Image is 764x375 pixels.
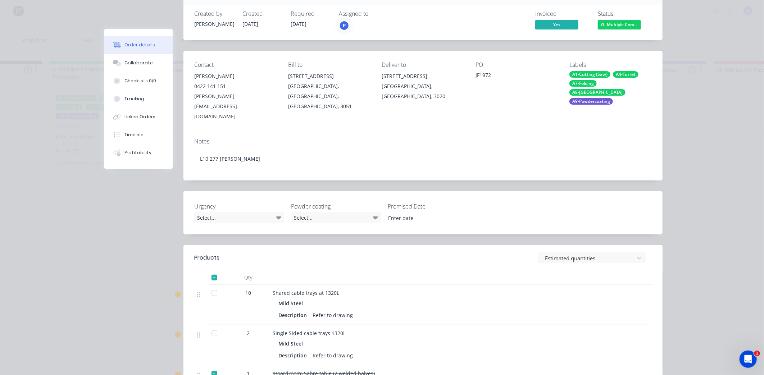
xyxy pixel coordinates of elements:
[288,71,370,81] div: [STREET_ADDRESS]
[291,10,330,17] div: Required
[242,20,258,27] span: [DATE]
[382,71,464,101] div: [STREET_ADDRESS][GEOGRAPHIC_DATA], [GEOGRAPHIC_DATA], 3020
[310,350,356,361] div: Refer to drawing
[124,114,155,120] div: Linked Orders
[288,81,370,111] div: [GEOGRAPHIC_DATA], [GEOGRAPHIC_DATA], [GEOGRAPHIC_DATA], 3051
[194,10,234,17] div: Created by
[569,61,652,68] div: Labels
[227,270,270,285] div: Qty
[382,61,464,68] div: Deliver to
[598,20,641,29] span: G- Multiple Com...
[245,289,251,297] span: 10
[194,212,284,223] div: Select...
[194,148,652,170] div: L10 277 [PERSON_NAME]
[104,108,173,126] button: Linked Orders
[288,71,370,111] div: [STREET_ADDRESS][GEOGRAPHIC_DATA], [GEOGRAPHIC_DATA], [GEOGRAPHIC_DATA], 3051
[124,78,156,84] div: Checklists 0/0
[194,20,234,28] div: [PERSON_NAME]
[613,71,638,78] div: A4-Turret
[104,36,173,54] button: Order details
[388,202,478,211] label: Promised Date
[291,212,381,223] div: Select...
[194,71,277,122] div: [PERSON_NAME]0422 141 151[PERSON_NAME][EMAIL_ADDRESS][DOMAIN_NAME]
[194,81,277,91] div: 0422 141 151
[124,96,144,102] div: Tracking
[382,81,464,101] div: [GEOGRAPHIC_DATA], [GEOGRAPHIC_DATA], 3020
[310,310,356,320] div: Refer to drawing
[124,150,151,156] div: Profitability
[194,71,277,81] div: [PERSON_NAME]
[382,71,464,81] div: [STREET_ADDRESS]
[291,20,306,27] span: [DATE]
[740,351,757,368] iframe: Intercom live chat
[535,10,589,17] div: Invoiced
[273,289,339,296] span: Shared cable trays at 1320L
[124,132,144,138] div: Timeline
[476,71,558,81] div: JF1972
[247,329,250,337] span: 2
[569,98,613,105] div: A9-Powdercoating
[124,42,155,48] div: Order details
[754,351,760,356] span: 1
[278,298,306,308] div: Mild Steel
[104,90,173,108] button: Tracking
[598,20,641,31] button: G- Multiple Com...
[569,89,626,96] div: A8-[GEOGRAPHIC_DATA]
[194,138,652,145] div: Notes
[242,10,282,17] div: Created
[194,253,219,262] div: Products
[104,144,173,162] button: Profitability
[194,202,284,211] label: Urgency
[476,61,558,68] div: PO
[278,338,306,349] div: Mild Steel
[104,54,173,72] button: Collaborate
[104,126,173,144] button: Timeline
[291,202,381,211] label: Powder coating
[339,10,411,17] div: Assigned to
[383,212,473,223] input: Enter date
[339,20,350,31] button: P
[535,20,578,29] span: Yes
[569,71,610,78] div: A1-Cutting (Saw)
[598,10,652,17] div: Status
[278,310,310,320] div: Description
[194,61,277,68] div: Contact
[273,330,346,337] span: Single Sided cable trays 1320L
[278,350,310,361] div: Description
[124,60,153,66] div: Collaborate
[288,61,370,68] div: Bill to
[569,80,597,87] div: A7-Folding
[194,91,277,122] div: [PERSON_NAME][EMAIL_ADDRESS][DOMAIN_NAME]
[104,72,173,90] button: Checklists 0/0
